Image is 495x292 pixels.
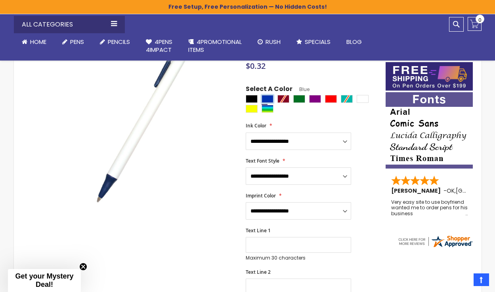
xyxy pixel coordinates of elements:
[92,33,138,51] a: Pencils
[266,38,281,46] span: Rush
[478,16,482,24] span: 0
[397,234,473,248] img: 4pens.com widget logo
[108,38,130,46] span: Pencils
[54,26,235,207] img: 4p-ep-70-wb-dk-blue_1.jpg
[474,273,489,286] a: Top
[447,187,455,195] span: OK
[250,33,289,51] a: Rush
[338,33,370,51] a: Blog
[386,92,473,169] img: font-personalization-examples
[391,187,443,195] span: [PERSON_NAME]
[309,95,321,103] div: Purple
[305,38,331,46] span: Specials
[391,199,468,216] div: Very easy site to use boyfriend wanted me to order pens for his business
[289,33,338,51] a: Specials
[292,86,310,93] span: Blue
[386,62,473,91] img: Free shipping on orders over $199
[246,157,279,164] span: Text Font Style
[146,38,172,54] span: 4Pens 4impact
[397,243,473,250] a: 4pens.com certificate URL
[246,61,266,71] span: $0.32
[357,95,369,103] div: White
[246,192,276,199] span: Imprint Color
[262,105,273,113] div: Assorted
[54,33,92,51] a: Pens
[188,38,242,54] span: 4PROMOTIONAL ITEMS
[246,255,351,261] p: Maximum 30 characters
[8,269,81,292] div: Get your Mystery Deal!Close teaser
[30,38,46,46] span: Home
[468,17,482,31] a: 0
[138,33,180,59] a: 4Pens4impact
[325,95,337,103] div: Red
[346,38,362,46] span: Blog
[246,105,258,113] div: Yellow
[246,95,258,103] div: Black
[262,95,273,103] div: Blue
[293,95,305,103] div: Green
[15,272,73,288] span: Get your Mystery Deal!
[246,227,271,234] span: Text Line 1
[70,38,84,46] span: Pens
[79,263,87,271] button: Close teaser
[180,33,250,59] a: 4PROMOTIONALITEMS
[246,122,266,129] span: Ink Color
[14,33,54,51] a: Home
[14,16,125,33] div: All Categories
[246,85,292,95] span: Select A Color
[246,269,271,275] span: Text Line 2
